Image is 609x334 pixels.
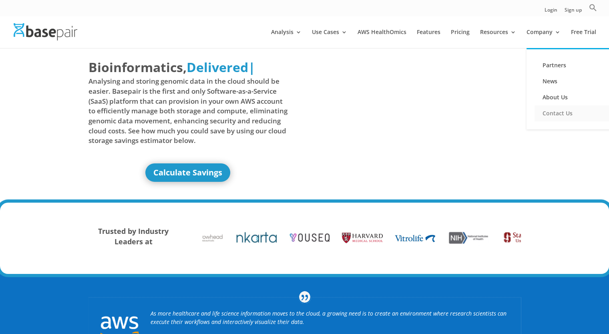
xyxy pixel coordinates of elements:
iframe: Basepair - NGS Analysis Simplified [311,58,510,170]
a: Search Icon Link [589,4,597,16]
a: Analysis [271,29,301,48]
a: Resources [480,29,516,48]
a: Login [545,8,557,16]
a: Calculate Savings [145,163,230,182]
span: Delivered [187,58,248,76]
iframe: Drift Widget Chat Controller [569,294,599,324]
a: Pricing [451,29,470,48]
a: Sign up [565,8,582,16]
a: Free Trial [571,29,596,48]
a: AWS HealthOmics [358,29,406,48]
strong: Trusted by Industry Leaders at [98,226,169,246]
a: Features [417,29,440,48]
svg: Search [589,4,597,12]
i: As more healthcare and life science information moves to the cloud, a growing need is to create a... [151,310,506,326]
span: Bioinformatics, [88,58,187,76]
span: Analysing and storing genomic data in the cloud should be easier. Basepair is the first and only ... [88,76,288,145]
span: | [248,58,255,76]
a: Use Cases [312,29,347,48]
img: Basepair [14,23,77,40]
a: Company [527,29,561,48]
